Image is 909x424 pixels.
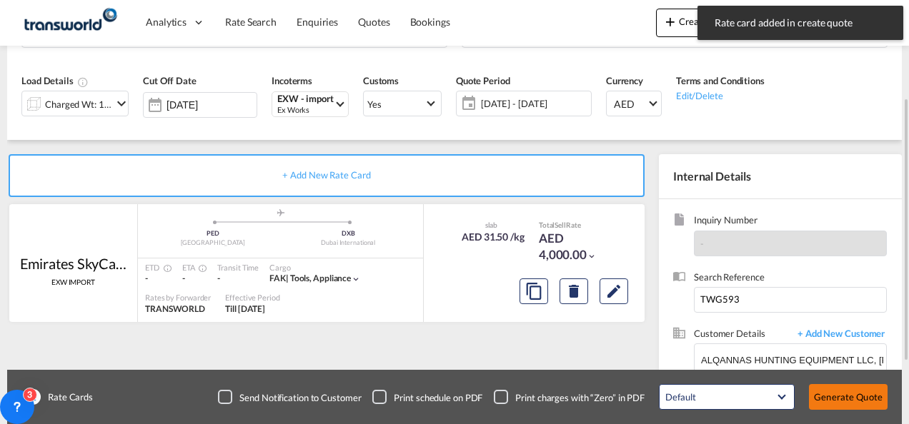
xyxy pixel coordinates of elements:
div: slab [458,220,525,230]
button: Delete [560,278,588,304]
div: Effective Period [225,292,279,303]
span: + Add New Rate Card [282,169,370,181]
div: [GEOGRAPHIC_DATA] [145,238,281,248]
div: tools, appliance [269,273,351,285]
div: Internal Details [659,154,902,198]
md-icon: Estimated Time Of Arrival [194,264,203,273]
md-icon: icon-chevron-down [587,251,597,261]
div: Emirates SkyCargo [20,253,127,273]
div: Till 31 Aug 2025 [225,303,265,316]
div: EXW - import [277,94,334,104]
div: + Add New Rate Card [9,154,645,197]
span: EXW IMPORT [51,277,95,287]
span: Terms and Conditions [676,75,765,86]
md-icon: icon-calendar [457,95,474,112]
md-icon: Estimated Time Of Departure [159,264,168,273]
span: | [286,273,289,283]
span: Incoterms [272,75,312,86]
span: [DATE] - [DATE] [477,94,591,113]
span: Rate Search [225,16,277,28]
div: Print charges with “Zero” in PDF [515,391,645,404]
md-icon: icon-chevron-down [351,274,361,284]
span: TRANSWORLD [145,303,205,314]
md-icon: icon-chevron-down [113,95,130,112]
span: Customer Details [694,327,790,343]
div: ETD [145,262,168,273]
span: Search Reference [694,271,887,287]
md-icon: Chargeable Weight [77,76,89,88]
div: AED 4,000.00 [539,230,610,264]
span: Analytics [146,15,187,29]
span: Till [DATE] [225,303,265,314]
div: Dubai International [281,238,417,248]
div: Yes [367,99,382,110]
button: Copy [520,278,548,304]
span: Quote Period [456,75,510,86]
div: DXB [281,229,417,238]
input: Enter Customer Details [701,344,886,376]
input: Enter search reference [694,287,887,313]
md-select: Select Currency: د.إ AEDUnited Arab Emirates Dirham [606,91,662,116]
md-icon: assets/icons/custom/copyQuote.svg [525,283,542,300]
span: Currency [606,75,643,86]
span: Bookings [410,16,450,28]
input: Select [167,99,257,111]
div: Charged Wt: 127.00 KG [45,94,112,114]
div: Cargo [269,262,361,273]
span: Quotes [358,16,389,28]
span: [DATE] - [DATE] [481,97,587,110]
div: Default [665,391,695,403]
md-icon: assets/icons/custom/roll-o-plane.svg [272,209,289,216]
md-checkbox: Checkbox No Ink [372,390,482,404]
div: Ex Works [277,104,334,115]
button: Edit [600,278,628,304]
div: - [217,273,259,285]
div: Charged Wt: 127.00 KGicon-chevron-down [21,91,129,116]
span: FAK [269,273,290,283]
span: Enquiries [297,16,338,28]
span: - [145,273,148,283]
img: f753ae806dec11f0841701cdfdf085c0.png [21,6,118,39]
span: Inquiry Number [694,213,887,230]
div: Transit Time [217,262,259,273]
span: - [700,238,704,249]
span: + Add New Customer [790,327,887,343]
span: Rate Cards [41,390,93,403]
span: Sell [555,221,566,229]
md-checkbox: Checkbox No Ink [218,390,361,404]
span: Cut Off Date [143,75,197,86]
button: Generate Quote [809,384,888,410]
span: Rate card added in create quote [710,16,890,30]
md-select: Select Incoterms: EXW - import Ex Works [272,91,349,117]
md-icon: icon-plus 400-fg [662,13,679,30]
button: icon-plus 400-fgCreate Quote [656,9,741,37]
div: Edit/Delete [676,88,765,102]
span: Customs [363,75,399,86]
div: Print schedule on PDF [394,391,482,404]
div: Send Notification to Customer [239,391,361,404]
div: PED [145,229,281,238]
md-checkbox: Checkbox No Ink [494,390,645,404]
div: ETA [182,262,204,273]
span: - [182,273,185,283]
div: TRANSWORLD [145,303,211,316]
span: Load Details [21,75,89,86]
md-select: Select Customs: Yes [363,91,442,116]
span: AED [614,97,647,111]
div: Rates by Forwarder [145,292,211,303]
div: Total Rate [539,220,610,230]
div: AED 31.50 /kg [462,230,525,244]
